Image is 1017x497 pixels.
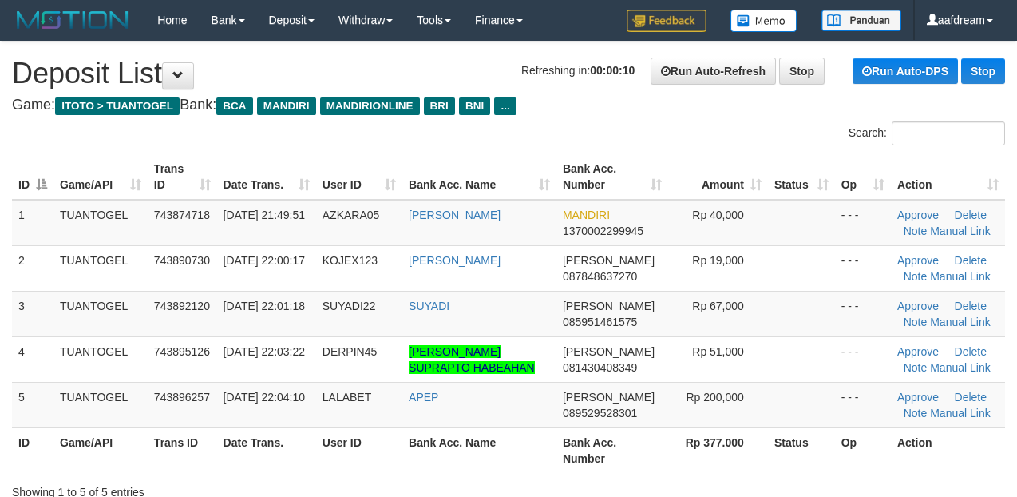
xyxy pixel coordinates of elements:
[692,345,744,358] span: Rp 51,000
[849,121,1005,145] label: Search:
[835,245,891,291] td: - - -
[216,97,252,115] span: BCA
[892,121,1005,145] input: Search:
[961,58,1005,84] a: Stop
[148,427,217,473] th: Trans ID
[323,345,377,358] span: DERPIN45
[154,300,210,312] span: 743892120
[53,200,148,246] td: TUANTOGEL
[12,382,53,427] td: 5
[154,209,210,221] span: 743874718
[12,200,53,246] td: 1
[521,64,635,77] span: Refreshing in:
[930,361,991,374] a: Manual Link
[12,154,53,200] th: ID: activate to sort column descending
[424,97,455,115] span: BRI
[563,209,610,221] span: MANDIRI
[154,391,210,404] span: 743896257
[563,225,643,237] span: Copy 1370002299945 to clipboard
[53,154,148,200] th: Game/API: activate to sort column ascending
[955,345,987,358] a: Delete
[779,58,825,85] a: Stop
[53,245,148,291] td: TUANTOGEL
[257,97,316,115] span: MANDIRI
[217,154,316,200] th: Date Trans.: activate to sort column ascending
[955,391,987,404] a: Delete
[904,270,928,283] a: Note
[651,58,776,85] a: Run Auto-Refresh
[904,225,928,237] a: Note
[53,382,148,427] td: TUANTOGEL
[402,427,556,473] th: Bank Acc. Name
[148,154,217,200] th: Trans ID: activate to sort column ascending
[955,209,987,221] a: Delete
[897,391,939,404] a: Approve
[563,254,655,267] span: [PERSON_NAME]
[835,382,891,427] td: - - -
[891,427,1005,473] th: Action
[897,345,939,358] a: Approve
[835,200,891,246] td: - - -
[627,10,706,32] img: Feedback.jpg
[53,336,148,382] td: TUANTOGEL
[955,300,987,312] a: Delete
[668,154,768,200] th: Amount: activate to sort column ascending
[409,300,449,312] a: SUYADI
[12,291,53,336] td: 3
[835,336,891,382] td: - - -
[316,427,402,473] th: User ID
[494,97,516,115] span: ...
[224,300,305,312] span: [DATE] 22:01:18
[692,300,744,312] span: Rp 67,000
[930,407,991,419] a: Manual Link
[768,154,835,200] th: Status: activate to sort column ascending
[891,154,1005,200] th: Action: activate to sort column ascending
[224,345,305,358] span: [DATE] 22:03:22
[154,254,210,267] span: 743890730
[668,427,768,473] th: Rp 377.000
[12,427,53,473] th: ID
[323,209,380,221] span: AZKARA05
[224,254,305,267] span: [DATE] 22:00:17
[904,316,928,328] a: Note
[320,97,420,115] span: MANDIRIONLINE
[12,245,53,291] td: 2
[563,270,637,283] span: Copy 087848637270 to clipboard
[930,225,991,237] a: Manual Link
[835,291,891,336] td: - - -
[904,407,928,419] a: Note
[835,427,891,473] th: Op
[897,209,939,221] a: Approve
[897,254,939,267] a: Approve
[904,361,928,374] a: Note
[217,427,316,473] th: Date Trans.
[730,10,797,32] img: Button%20Memo.svg
[53,291,148,336] td: TUANTOGEL
[556,154,668,200] th: Bank Acc. Number: activate to sort column ascending
[409,391,438,404] a: APEP
[686,391,743,404] span: Rp 200,000
[563,407,637,419] span: Copy 089529528301 to clipboard
[563,391,655,404] span: [PERSON_NAME]
[459,97,490,115] span: BNI
[12,336,53,382] td: 4
[897,300,939,312] a: Approve
[409,254,501,267] a: [PERSON_NAME]
[556,427,668,473] th: Bank Acc. Number
[590,64,635,77] strong: 00:00:10
[692,254,744,267] span: Rp 19,000
[316,154,402,200] th: User ID: activate to sort column ascending
[930,270,991,283] a: Manual Link
[821,10,901,31] img: panduan.png
[563,361,637,374] span: Copy 081430408349 to clipboard
[563,300,655,312] span: [PERSON_NAME]
[835,154,891,200] th: Op: activate to sort column ascending
[53,427,148,473] th: Game/API
[323,254,378,267] span: KOJEX123
[323,300,376,312] span: SUYADI22
[853,58,958,84] a: Run Auto-DPS
[402,154,556,200] th: Bank Acc. Name: activate to sort column ascending
[12,97,1005,113] h4: Game: Bank:
[55,97,180,115] span: ITOTO > TUANTOGEL
[224,391,305,404] span: [DATE] 22:04:10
